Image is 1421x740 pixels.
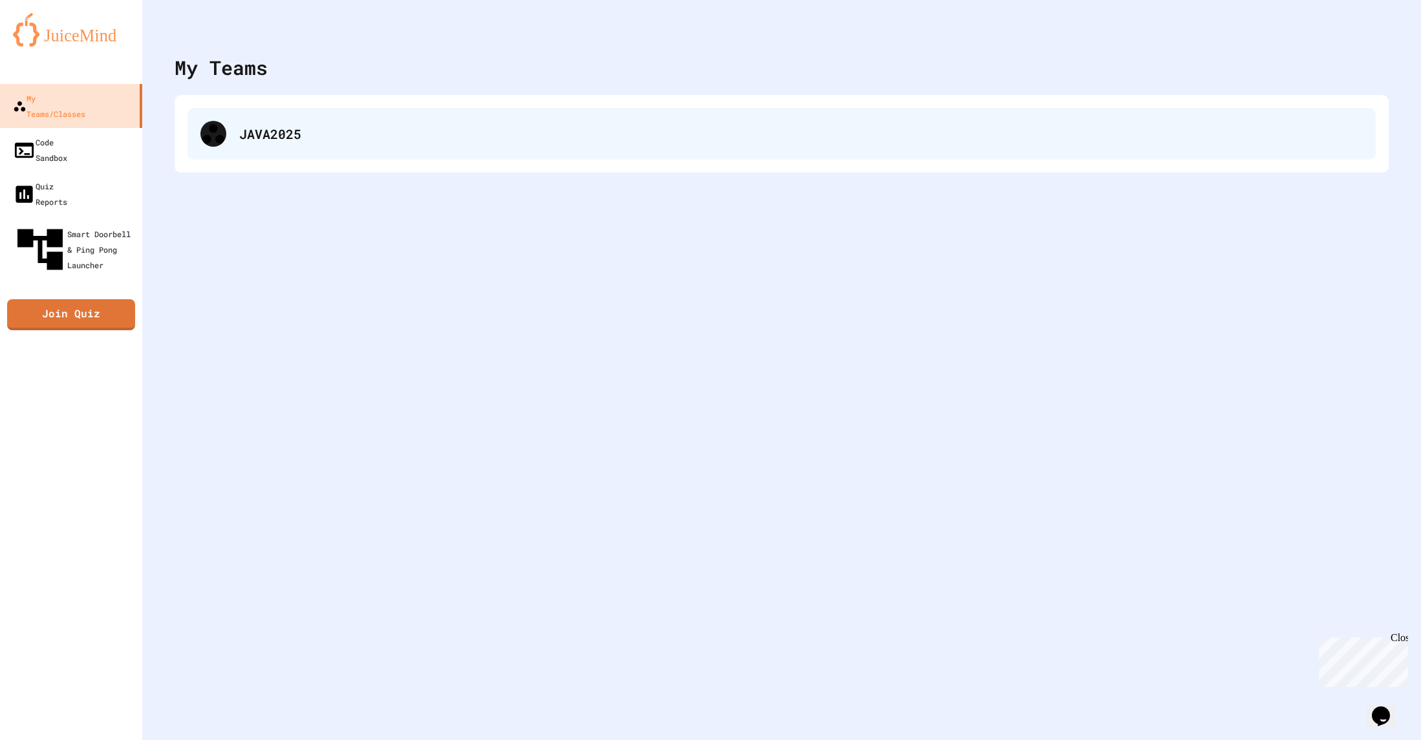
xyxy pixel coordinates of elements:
img: logo-orange.svg [13,13,129,47]
div: Chat with us now!Close [5,5,89,82]
div: My Teams [175,53,268,82]
div: JAVA2025 [187,108,1376,160]
iframe: chat widget [1314,632,1408,687]
div: Code Sandbox [13,134,67,165]
div: Smart Doorbell & Ping Pong Launcher [13,222,137,277]
div: JAVA2025 [239,124,1363,143]
iframe: chat widget [1367,688,1408,727]
a: Join Quiz [7,299,135,330]
div: My Teams/Classes [13,90,85,122]
div: Quiz Reports [13,178,67,209]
